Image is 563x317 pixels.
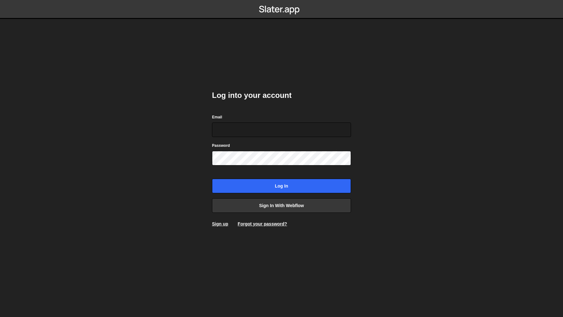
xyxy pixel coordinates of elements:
[212,179,351,193] input: Log in
[212,198,351,213] a: Sign in with Webflow
[212,90,351,100] h2: Log into your account
[212,221,228,226] a: Sign up
[212,142,230,149] label: Password
[238,221,287,226] a: Forgot your password?
[212,114,222,120] label: Email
